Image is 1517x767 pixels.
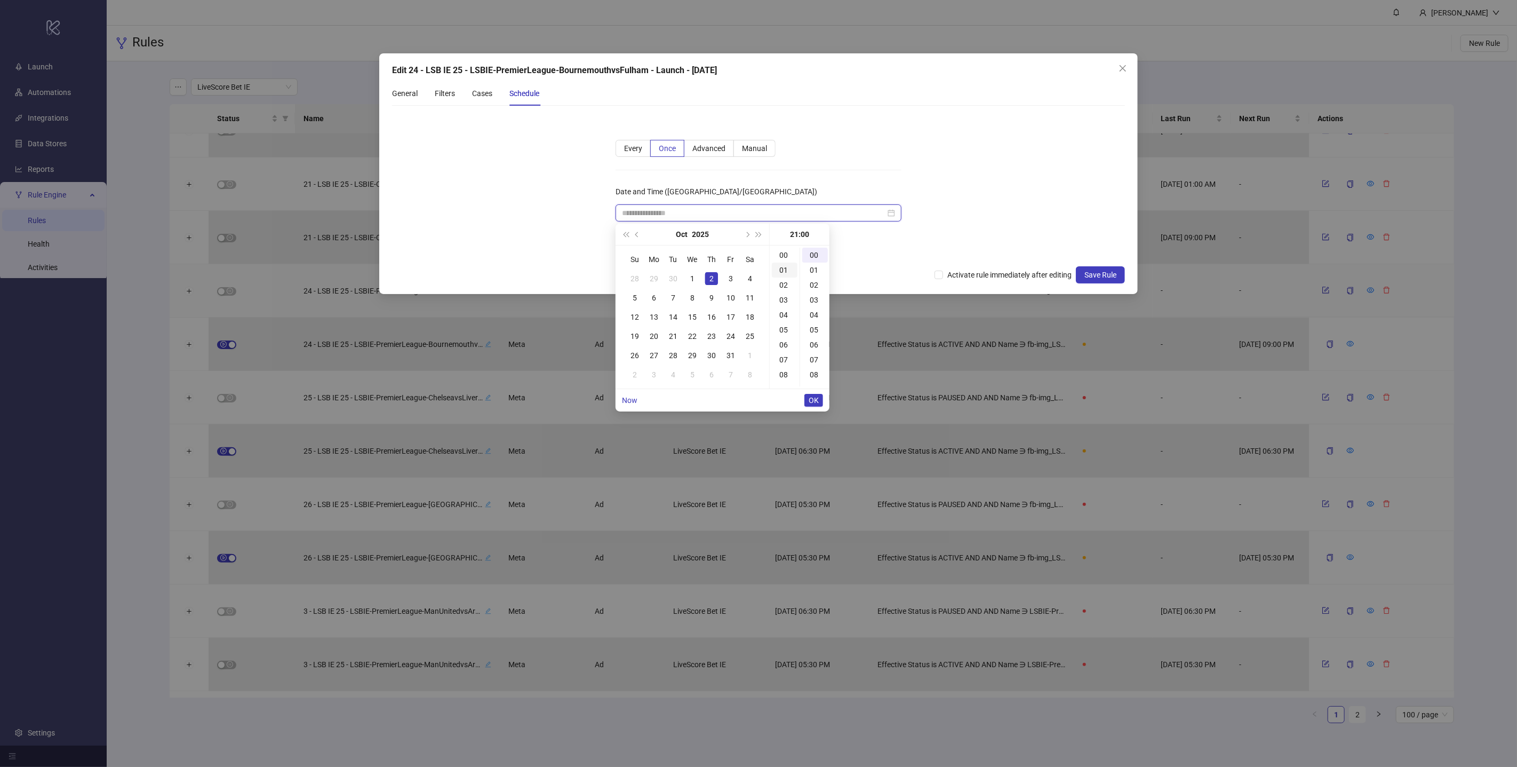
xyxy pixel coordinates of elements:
[625,269,644,288] td: 2025-09-28
[667,349,680,362] div: 28
[802,352,828,367] div: 07
[705,311,718,323] div: 16
[772,292,797,307] div: 03
[1084,271,1116,279] span: Save Rule
[644,327,664,346] td: 2025-10-20
[705,272,718,285] div: 2
[625,365,644,384] td: 2025-11-02
[724,311,737,323] div: 17
[772,278,797,292] div: 02
[774,224,825,245] div: 21:00
[741,224,753,245] button: Next month (PageDown)
[702,346,721,365] td: 2025-10-30
[628,272,641,285] div: 28
[628,311,641,323] div: 12
[740,288,760,307] td: 2025-10-11
[1119,64,1127,73] span: close
[648,272,660,285] div: 29
[744,368,756,381] div: 8
[648,291,660,304] div: 6
[809,396,819,405] span: OK
[628,291,641,304] div: 5
[721,307,740,327] td: 2025-10-17
[622,207,885,219] input: Date and Time (Europe/Gibraltar)
[616,183,824,200] label: Date and Time (Europe/Gibraltar)
[686,311,699,323] div: 15
[686,349,699,362] div: 29
[702,269,721,288] td: 2025-10-02
[1114,60,1131,77] button: Close
[742,144,767,153] span: Manual
[740,327,760,346] td: 2025-10-25
[683,288,702,307] td: 2025-10-08
[753,224,765,245] button: Next year (Control + right)
[664,250,683,269] th: Tu
[628,349,641,362] div: 26
[705,349,718,362] div: 30
[702,250,721,269] th: Th
[632,224,643,245] button: Previous month (PageUp)
[804,394,823,407] button: OK
[802,248,828,263] div: 00
[683,365,702,384] td: 2025-11-05
[702,365,721,384] td: 2025-11-06
[744,330,756,343] div: 25
[683,307,702,327] td: 2025-10-15
[625,250,644,269] th: Su
[686,368,699,381] div: 5
[772,367,797,382] div: 08
[692,144,725,153] span: Advanced
[802,367,828,382] div: 08
[648,349,660,362] div: 27
[667,330,680,343] div: 21
[744,291,756,304] div: 11
[686,291,699,304] div: 8
[659,144,676,153] span: Once
[620,224,632,245] button: Last year (Control + left)
[772,337,797,352] div: 06
[472,88,492,99] div: Cases
[667,291,680,304] div: 7
[702,307,721,327] td: 2025-10-16
[435,88,455,99] div: Filters
[667,368,680,381] div: 4
[772,263,797,278] div: 01
[705,330,718,343] div: 23
[628,330,641,343] div: 19
[744,311,756,323] div: 18
[721,288,740,307] td: 2025-10-10
[802,263,828,278] div: 01
[772,307,797,322] div: 04
[740,250,760,269] th: Sa
[721,269,740,288] td: 2025-10-03
[705,368,718,381] div: 6
[392,64,1125,77] div: Edit 24 - LSB IE 25 - LSBIE-PremierLeague-BournemouthvsFulham - Launch - [DATE]
[664,288,683,307] td: 2025-10-07
[644,346,664,365] td: 2025-10-27
[667,311,680,323] div: 14
[772,352,797,367] div: 07
[664,346,683,365] td: 2025-10-28
[686,330,699,343] div: 22
[648,368,660,381] div: 3
[802,307,828,322] div: 04
[702,327,721,346] td: 2025-10-23
[683,327,702,346] td: 2025-10-22
[392,88,418,99] div: General
[625,307,644,327] td: 2025-10-12
[683,346,702,365] td: 2025-10-29
[1076,266,1125,283] button: Save Rule
[644,365,664,384] td: 2025-11-03
[683,269,702,288] td: 2025-10-01
[802,292,828,307] div: 03
[721,346,740,365] td: 2025-10-31
[686,272,699,285] div: 1
[740,269,760,288] td: 2025-10-04
[943,269,1076,281] span: Activate rule immediately after editing
[664,365,683,384] td: 2025-11-04
[802,382,828,397] div: 09
[648,330,660,343] div: 20
[772,248,797,263] div: 00
[724,330,737,343] div: 24
[724,291,737,304] div: 10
